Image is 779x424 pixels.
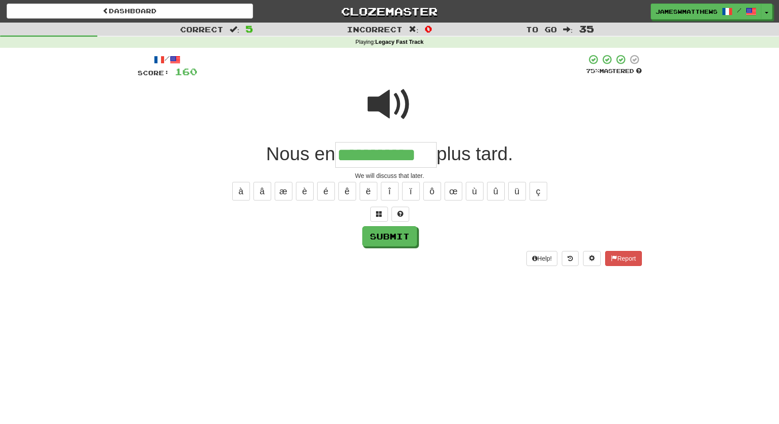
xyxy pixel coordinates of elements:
span: JamesWMatthews [656,8,718,15]
span: 75 % [586,67,599,74]
span: 35 [579,23,594,34]
button: ê [338,182,356,200]
button: Help! [526,251,558,266]
button: Switch sentence to multiple choice alt+p [370,207,388,222]
span: 5 [246,23,253,34]
button: â [253,182,271,200]
span: plus tard. [437,143,513,164]
button: î [381,182,399,200]
div: We will discuss that later. [138,171,642,180]
strong: Legacy Fast Track [375,39,423,45]
button: Single letter hint - you only get 1 per sentence and score half the points! alt+h [391,207,409,222]
button: ô [423,182,441,200]
span: : [563,26,573,33]
a: Clozemaster [266,4,513,19]
button: Submit [362,226,417,247]
button: æ [275,182,292,200]
a: JamesWMatthews / [651,4,761,19]
span: 160 [175,66,197,77]
button: ç [530,182,547,200]
button: Report [605,251,641,266]
button: û [487,182,505,200]
button: à [232,182,250,200]
button: ï [402,182,420,200]
span: To go [526,25,557,34]
button: è [296,182,314,200]
div: Mastered [586,67,642,75]
button: é [317,182,335,200]
button: Round history (alt+y) [562,251,579,266]
span: / [737,7,741,13]
span: Correct [180,25,223,34]
span: Score: [138,69,169,77]
span: Nous en [266,143,335,164]
span: : [409,26,418,33]
button: œ [445,182,462,200]
span: 0 [425,23,432,34]
button: ë [360,182,377,200]
div: / [138,54,197,65]
a: Dashboard [7,4,253,19]
button: ü [508,182,526,200]
span: Incorrect [347,25,403,34]
button: ù [466,182,484,200]
span: : [230,26,239,33]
